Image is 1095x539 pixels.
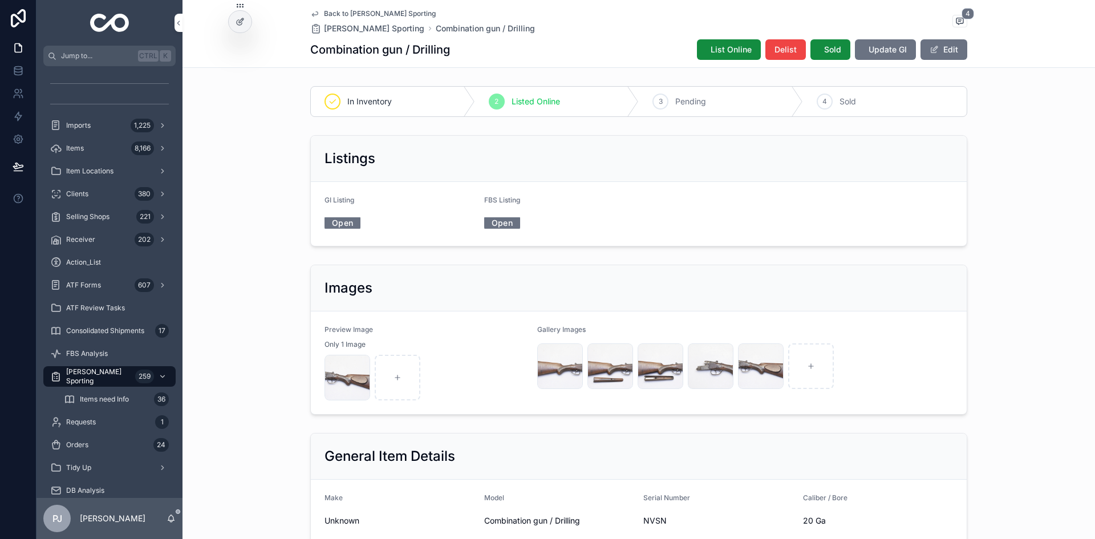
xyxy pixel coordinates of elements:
span: Requests [66,418,96,427]
span: 20 Ga [803,515,954,526]
span: FBS Listing [484,196,520,204]
div: scrollable content [36,66,182,498]
span: 4 [962,8,974,19]
a: DB Analysis [43,480,176,501]
span: 2 [494,97,498,106]
a: ATF Forms607 [43,275,176,295]
span: In Inventory [347,96,392,107]
span: [PERSON_NAME] Sporting [324,23,424,34]
span: Ctrl [138,50,159,62]
span: Clients [66,189,88,198]
span: Orders [66,440,88,449]
span: NVSN [643,515,794,526]
button: Delist [765,39,806,60]
span: Receiver [66,235,95,244]
p: [PERSON_NAME] [80,513,145,524]
span: Combination gun / Drilling [484,515,635,526]
span: Update GI [869,44,907,55]
div: 259 [135,370,154,383]
span: DB Analysis [66,486,104,495]
span: Action_List [66,258,101,267]
span: Items need Info [80,395,129,404]
img: App logo [90,14,129,32]
a: Orders24 [43,435,176,455]
h1: Combination gun / Drilling [310,42,450,58]
div: 24 [153,438,169,452]
span: FBS Analysis [66,349,108,358]
a: Clients380 [43,184,176,204]
a: [PERSON_NAME] Sporting [310,23,424,34]
a: Consolidated Shipments17 [43,321,176,341]
span: Item Locations [66,167,113,176]
div: 607 [135,278,154,292]
button: 4 [952,15,967,29]
span: Caliber / Bore [803,493,847,502]
span: Delist [774,44,797,55]
span: Selling Shops [66,212,109,221]
a: Action_List [43,252,176,273]
span: Back to [PERSON_NAME] Sporting [324,9,436,18]
span: Consolidated Shipments [66,326,144,335]
a: Items8,166 [43,138,176,159]
span: [PERSON_NAME] Sporting [66,367,131,386]
span: Make [325,493,343,502]
span: Items [66,144,84,153]
h2: Images [325,279,372,297]
a: [PERSON_NAME] Sporting259 [43,366,176,387]
span: Pending [675,96,706,107]
div: 1 [155,415,169,429]
span: PJ [52,512,62,525]
a: Items need Info36 [57,389,176,410]
button: Update GI [855,39,916,60]
h2: General Item Details [325,447,455,465]
button: Sold [810,39,850,60]
button: Jump to...CtrlK [43,46,176,66]
span: Gallery Images [537,325,586,334]
a: Imports1,225 [43,115,176,136]
a: Back to [PERSON_NAME] Sporting [310,9,436,18]
div: 221 [136,210,154,224]
a: Requests1 [43,412,176,432]
span: 3 [659,97,663,106]
button: List Online [697,39,761,60]
span: ATF Forms [66,281,101,290]
span: Only 1 Image [325,340,366,349]
span: Jump to... [61,51,133,60]
a: Open [325,214,360,232]
a: Combination gun / Drilling [436,23,535,34]
button: Edit [920,39,967,60]
span: GI Listing [325,196,354,204]
span: Tidy Up [66,463,91,472]
div: 36 [154,392,169,406]
a: ATF Review Tasks [43,298,176,318]
div: 380 [135,187,154,201]
div: 202 [135,233,154,246]
span: K [161,51,170,60]
a: FBS Analysis [43,343,176,364]
div: 1,225 [131,119,154,132]
a: Receiver202 [43,229,176,250]
span: List Online [711,44,752,55]
div: 17 [155,324,169,338]
div: 8,166 [131,141,154,155]
a: Open [484,214,520,232]
a: Item Locations [43,161,176,181]
h2: Listings [325,149,375,168]
span: Model [484,493,504,502]
span: ATF Review Tasks [66,303,125,313]
span: Serial Number [643,493,690,502]
span: Listed Online [512,96,560,107]
span: Unknown [325,515,475,526]
span: Sold [839,96,856,107]
span: 4 [822,97,827,106]
span: Imports [66,121,91,130]
a: Selling Shops221 [43,206,176,227]
a: Tidy Up [43,457,176,478]
span: Preview Image [325,325,373,334]
span: Sold [824,44,841,55]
